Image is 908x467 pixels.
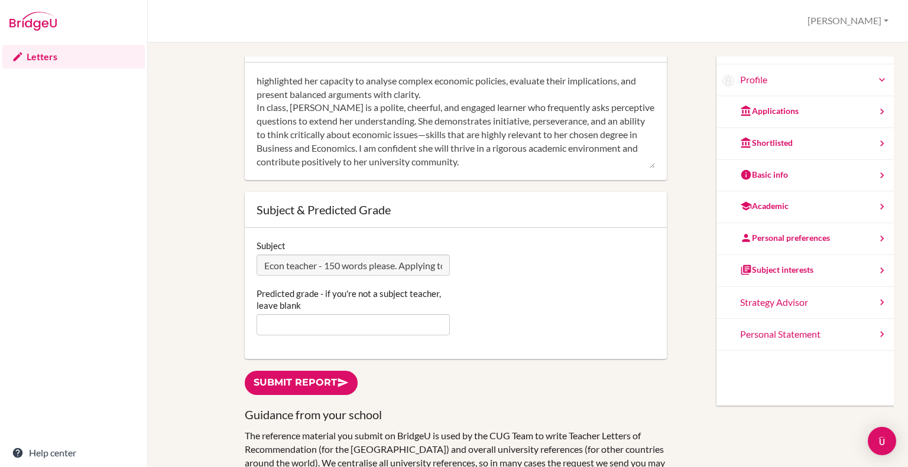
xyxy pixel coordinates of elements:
[716,160,894,192] a: Basic info
[257,288,450,311] label: Predicted grade - if you're not a subject teacher, leave blank
[716,287,894,319] a: Strategy Advisor
[245,407,667,423] h3: Guidance from your school
[740,137,793,149] div: Shortlisted
[740,200,789,212] div: Academic
[740,232,830,244] div: Personal preferences
[245,371,358,395] a: Submit report
[716,223,894,255] a: Personal preferences
[716,128,894,160] a: Shortlisted
[740,169,788,181] div: Basic info
[740,264,813,276] div: Subject interests
[716,96,894,128] a: Applications
[257,240,286,252] label: Subject
[740,105,799,117] div: Applications
[716,255,894,287] a: Subject interests
[868,427,896,455] div: Open Intercom Messenger
[257,204,655,215] div: Subject & Predicted Grade
[716,319,894,351] a: Personal Statement
[9,12,57,31] img: Bridge-U
[740,73,888,87] a: Profile
[2,45,145,68] a: Letters
[802,10,894,32] button: [PERSON_NAME]
[716,191,894,223] a: Academic
[2,441,145,465] a: Help center
[722,75,734,87] img: Nha Tran (Alexis) Tran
